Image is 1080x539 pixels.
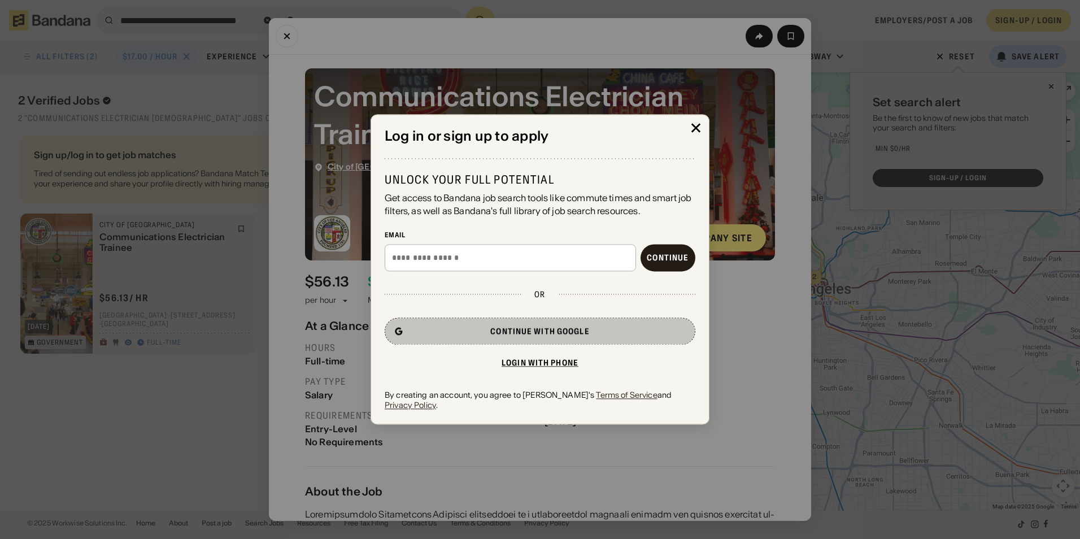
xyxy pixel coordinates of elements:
div: or [534,289,545,299]
div: Login with phone [502,359,578,367]
a: Privacy Policy [385,400,436,410]
div: By creating an account, you agree to [PERSON_NAME]'s and . [385,390,695,410]
div: Continue [647,254,689,262]
div: Continue with Google [490,327,589,335]
div: Log in or sign up to apply [385,128,695,145]
div: Get access to Bandana job search tools like commute times and smart job filters, as well as Banda... [385,192,695,218]
a: Terms of Service [596,390,657,400]
div: Unlock your full potential [385,173,695,188]
div: Email [385,231,695,240]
